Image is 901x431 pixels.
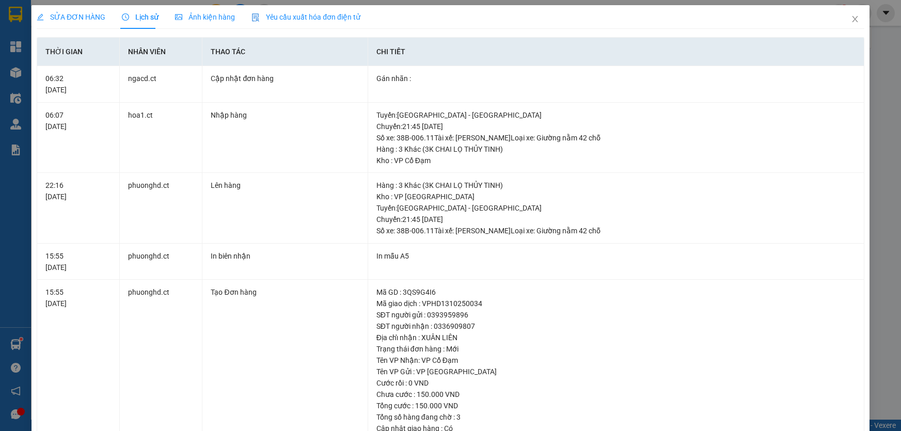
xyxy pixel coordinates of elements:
[120,244,202,280] td: phuonghd.ct
[120,173,202,244] td: phuonghd.ct
[37,38,120,66] th: Thời gian
[120,66,202,103] td: ngacd.ct
[175,13,235,21] span: Ảnh kiện hàng
[376,298,856,309] div: Mã giao dịch : VPHD1310250034
[376,343,856,355] div: Trạng thái đơn hàng : Mới
[376,202,856,236] div: Tuyến : [GEOGRAPHIC_DATA] - [GEOGRAPHIC_DATA] Chuyến: 21:45 [DATE] Số xe: 38B-006.11 Tài xế: [PER...
[45,286,111,309] div: 15:55 [DATE]
[211,73,359,84] div: Cập nhật đơn hàng
[122,13,129,21] span: clock-circle
[211,250,359,262] div: In biên nhận
[368,38,864,66] th: Chi tiết
[376,309,856,321] div: SĐT người gửi : 0393959896
[37,13,44,21] span: edit
[376,191,856,202] div: Kho : VP [GEOGRAPHIC_DATA]
[376,400,856,411] div: Tổng cước : 150.000 VND
[376,332,856,343] div: Địa chỉ nhận : XUÂN LIÊN
[376,250,856,262] div: In mẫu A5
[120,38,202,66] th: Nhân viên
[851,15,859,23] span: close
[45,109,111,132] div: 06:07 [DATE]
[376,366,856,377] div: Tên VP Gửi : VP [GEOGRAPHIC_DATA]
[376,286,856,298] div: Mã GD : 3QS9G4I6
[376,73,856,84] div: Gán nhãn :
[376,321,856,332] div: SĐT người nhận : 0336909807
[45,73,111,95] div: 06:32 [DATE]
[376,389,856,400] div: Chưa cước : 150.000 VND
[376,155,856,166] div: Kho : VP Cổ Đạm
[120,103,202,173] td: hoa1.ct
[376,355,856,366] div: Tên VP Nhận: VP Cổ Đạm
[376,180,856,191] div: Hàng : 3 Khác (3K CHAI LỌ THỦY TINH)
[211,180,359,191] div: Lên hàng
[202,38,368,66] th: Thao tác
[376,411,856,423] div: Tổng số hàng đang chờ : 3
[251,13,360,21] span: Yêu cầu xuất hóa đơn điện tử
[376,377,856,389] div: Cước rồi : 0 VND
[122,13,159,21] span: Lịch sử
[211,109,359,121] div: Nhập hàng
[251,13,260,22] img: icon
[211,286,359,298] div: Tạo Đơn hàng
[376,109,856,143] div: Tuyến : [GEOGRAPHIC_DATA] - [GEOGRAPHIC_DATA] Chuyến: 21:45 [DATE] Số xe: 38B-006.11 Tài xế: [PER...
[45,180,111,202] div: 22:16 [DATE]
[175,13,182,21] span: picture
[376,143,856,155] div: Hàng : 3 Khác (3K CHAI LỌ THỦY TINH)
[37,13,105,21] span: SỬA ĐƠN HÀNG
[841,5,870,34] button: Close
[45,250,111,273] div: 15:55 [DATE]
